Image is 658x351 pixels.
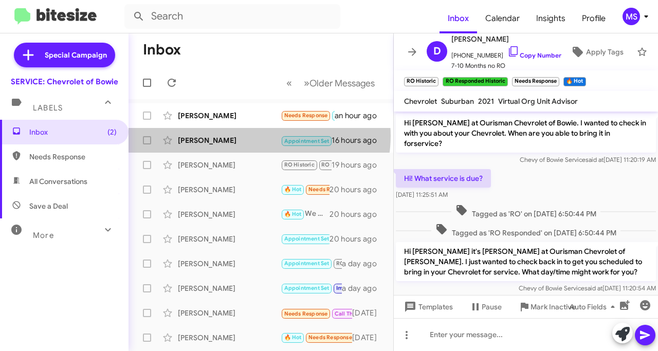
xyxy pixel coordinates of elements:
[404,77,438,86] small: RO Historic
[498,97,578,106] span: Virtual Org Unit Advisor
[178,110,281,121] div: [PERSON_NAME]
[281,306,352,319] div: Inbound Call
[330,234,385,244] div: 20 hours ago
[281,183,330,195] div: I'm sorry, I was just reminded of plans [DATE], is [DATE][DATE] 4:30 available?
[281,72,381,94] nav: Page navigation example
[352,332,385,343] div: [DATE]
[107,127,117,137] span: (2)
[178,160,281,170] div: [PERSON_NAME]
[402,298,453,316] span: Templates
[342,258,385,269] div: a day ago
[178,258,281,269] div: [PERSON_NAME]
[281,134,332,146] div: Inbound Call
[507,51,561,59] a: Copy Number
[29,201,68,211] span: Save a Deal
[561,43,632,61] button: Apply Tags
[330,184,385,195] div: 20 hours ago
[336,285,363,291] span: Important
[281,208,330,220] div: We have the 24 [US_STATE] on file
[124,4,340,29] input: Search
[440,4,477,33] a: Inbox
[11,77,118,87] div: SERVICE: Chevrolet of Bowie
[510,298,584,316] button: Mark Inactive
[586,43,624,61] span: Apply Tags
[586,156,604,163] span: said at
[284,186,302,193] span: 🔥 Hot
[284,235,330,242] span: Appointment Set
[396,169,491,188] p: Hi! What service is due?
[178,283,281,293] div: [PERSON_NAME]
[33,103,63,113] span: Labels
[143,42,181,58] h1: Inbox
[451,61,561,71] span: 7-10 Months no RO
[281,159,332,171] div: Hello! Do you have anything available [DATE] at about 11am?
[342,283,385,293] div: a day ago
[178,135,281,145] div: [PERSON_NAME]
[45,50,107,60] span: Special Campaign
[284,138,330,144] span: Appointment Set
[332,160,385,170] div: 19 hours ago
[178,332,281,343] div: [PERSON_NAME]
[519,284,656,292] span: Chevy of Bowie Service [DATE] 11:20:54 AM
[284,260,330,267] span: Appointment Set
[29,152,117,162] span: Needs Response
[321,161,383,168] span: RO Responded Historic
[433,43,441,60] span: D
[330,209,385,219] div: 20 hours ago
[284,211,302,217] span: 🔥 Hot
[441,97,474,106] span: Suburban
[281,109,335,121] div: I've been reviewing coupons for different kinds of services
[561,298,627,316] button: Auto Fields
[614,8,647,25] button: MS
[280,72,298,94] button: Previous
[482,298,502,316] span: Pause
[309,78,375,89] span: Older Messages
[531,298,576,316] span: Mark Inactive
[443,77,507,86] small: RO Responded Historic
[29,176,87,187] span: All Conversations
[478,97,494,106] span: 2021
[451,204,600,219] span: Tagged as 'RO' on [DATE] 6:50:44 PM
[396,191,448,198] span: [DATE] 11:25:51 AM
[14,43,115,67] a: Special Campaign
[284,285,330,291] span: Appointment Set
[304,77,309,89] span: »
[512,77,559,86] small: Needs Response
[332,135,385,145] div: 16 hours ago
[178,184,281,195] div: [PERSON_NAME]
[394,298,461,316] button: Templates
[336,260,367,267] span: RO Historic
[528,4,574,33] a: Insights
[623,8,640,25] div: MS
[29,127,117,137] span: Inbox
[286,77,292,89] span: «
[396,114,656,153] p: Hi [PERSON_NAME] at Ourisman Chevrolet of Bowie. I wanted to check in with you about your Chevrol...
[281,282,342,294] div: Yes
[352,308,385,318] div: [DATE]
[284,161,315,168] span: RO Historic
[570,298,619,316] span: Auto Fields
[431,223,620,238] span: Tagged as 'RO Responded' on [DATE] 6:50:44 PM
[396,242,656,281] p: Hi [PERSON_NAME] it's [PERSON_NAME] at Ourisman Chevrolet of [PERSON_NAME]. I just wanted to chec...
[178,234,281,244] div: [PERSON_NAME]
[451,45,561,61] span: [PHONE_NUMBER]
[477,4,528,33] a: Calendar
[284,334,302,341] span: 🔥 Hot
[461,298,510,316] button: Pause
[284,112,328,119] span: Needs Response
[574,4,614,33] a: Profile
[584,284,602,292] span: said at
[308,186,352,193] span: Needs Response
[520,156,656,163] span: Chevy of Bowie Service [DATE] 11:20:19 AM
[281,257,342,269] div: You can not help
[451,33,561,45] span: [PERSON_NAME]
[178,209,281,219] div: [PERSON_NAME]
[178,308,281,318] div: [PERSON_NAME]
[284,310,328,317] span: Needs Response
[33,231,54,240] span: More
[404,97,437,106] span: Chevrolet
